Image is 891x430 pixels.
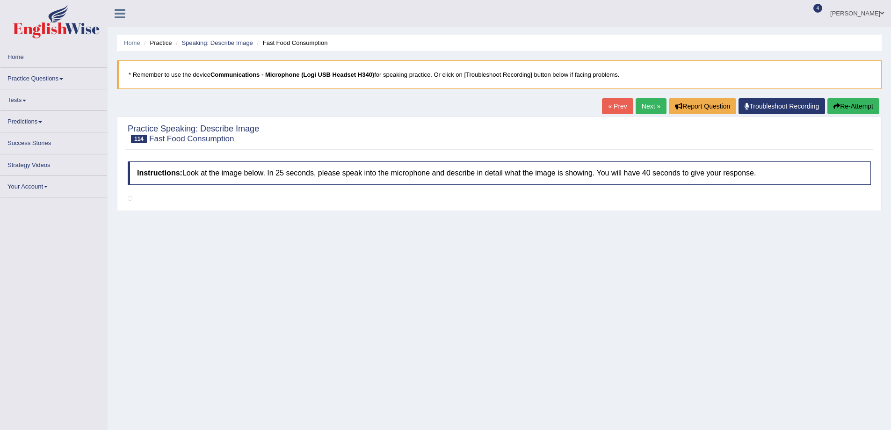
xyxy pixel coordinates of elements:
a: Predictions [0,111,107,129]
a: « Prev [602,98,633,114]
a: Home [0,46,107,65]
span: 114 [131,135,147,143]
small: Fast Food Consumption [149,134,234,143]
button: Report Question [669,98,736,114]
li: Practice [142,38,172,47]
a: Next » [636,98,666,114]
a: Practice Questions [0,68,107,86]
a: Troubleshoot Recording [739,98,825,114]
h4: Look at the image below. In 25 seconds, please speak into the microphone and describe in detail w... [128,161,871,185]
h2: Practice Speaking: Describe Image [128,124,259,143]
a: Your Account [0,176,107,194]
li: Fast Food Consumption [254,38,327,47]
a: Success Stories [0,132,107,151]
blockquote: * Remember to use the device for speaking practice. Or click on [Troubleshoot Recording] button b... [117,60,882,89]
a: Speaking: Describe Image [181,39,253,46]
a: Tests [0,89,107,108]
b: Communications - Microphone (Logi USB Headset H340) [210,71,374,78]
a: Home [124,39,140,46]
a: Strategy Videos [0,154,107,173]
button: Re-Attempt [827,98,879,114]
b: Instructions: [137,169,182,177]
span: 4 [813,4,823,13]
